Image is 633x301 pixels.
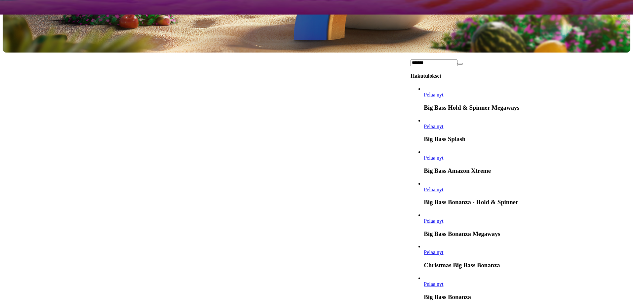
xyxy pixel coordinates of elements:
h3: Big Bass Bonanza [424,293,630,301]
a: Big Bass Hold & Spinner Megaways [424,92,443,97]
a: Christmas Big Bass Bonanza [424,249,443,255]
span: Pelaa nyt [424,218,443,224]
span: Pelaa nyt [424,249,443,255]
a: Big Bass Splash [424,124,443,129]
a: Big Bass Bonanza Megaways [424,218,443,224]
span: Pelaa nyt [424,187,443,192]
a: Big Bass Bonanza [424,281,443,287]
h3: Big Bass Splash [424,135,630,143]
h3: Big Bass Bonanza - Hold & Spinner [424,199,630,206]
article: Big Bass Bonanza Megaways [424,212,630,238]
span: Pelaa nyt [424,92,443,97]
span: Pelaa nyt [424,281,443,287]
input: Search [411,59,457,66]
article: Christmas Big Bass Bonanza [424,244,630,269]
button: clear entry [457,63,463,65]
h3: Big Bass Hold & Spinner Megaways [424,104,630,111]
h4: Hakutulokset [411,73,630,79]
article: Big Bass Amazon Xtreme [424,149,630,174]
a: Big Bass Bonanza - Hold & Spinner [424,187,443,192]
h3: Big Bass Amazon Xtreme [424,167,630,174]
article: Big Bass Hold & Spinner Megaways [424,86,630,111]
span: Pelaa nyt [424,155,443,161]
h3: Christmas Big Bass Bonanza [424,262,630,269]
article: Big Bass Bonanza - Hold & Spinner [424,181,630,206]
a: Big Bass Amazon Xtreme [424,155,443,161]
article: Big Bass Splash [424,118,630,143]
h3: Big Bass Bonanza Megaways [424,230,630,238]
article: Big Bass Bonanza [424,275,630,301]
span: Pelaa nyt [424,124,443,129]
